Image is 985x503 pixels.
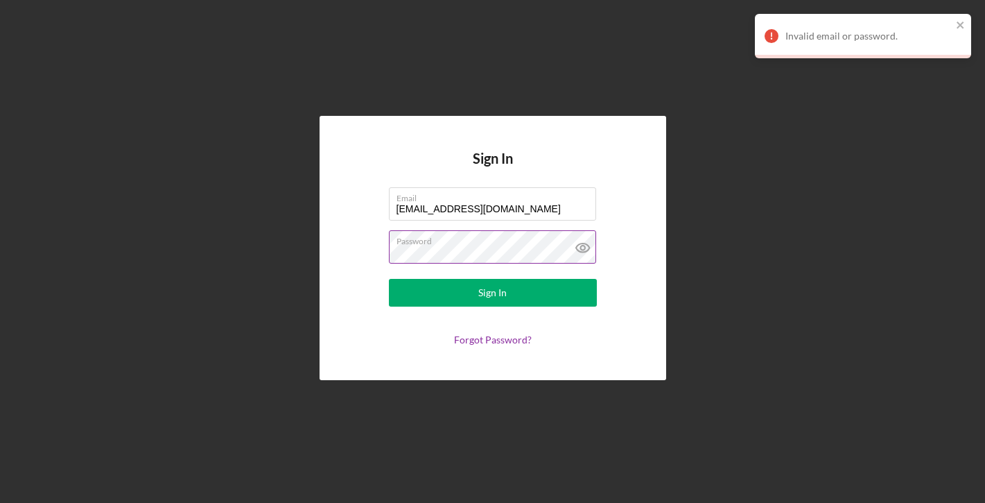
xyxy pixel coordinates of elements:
[478,279,507,307] div: Sign In
[454,334,532,346] a: Forgot Password?
[956,19,966,33] button: close
[396,188,596,203] label: Email
[785,31,952,42] div: Invalid email or password.
[473,151,513,187] h4: Sign In
[396,231,596,246] label: Password
[389,279,597,307] button: Sign In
